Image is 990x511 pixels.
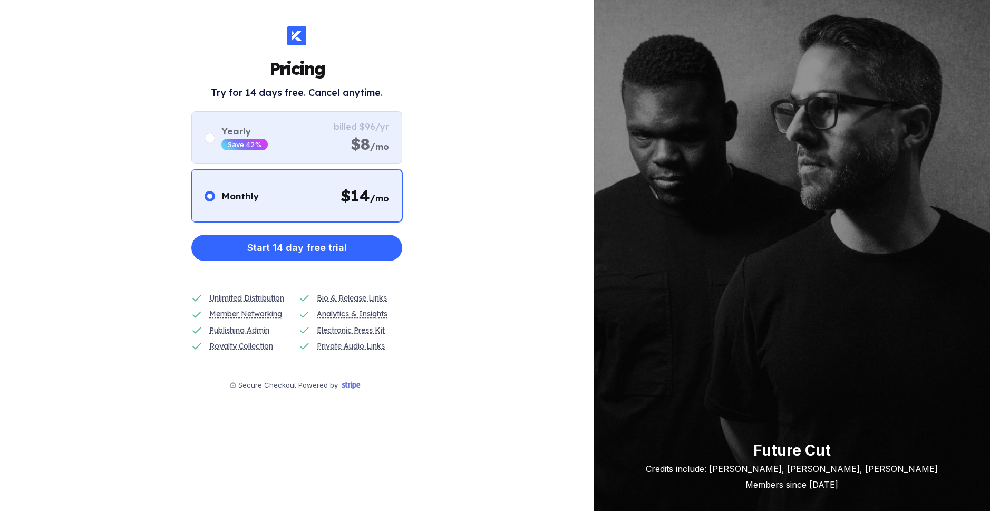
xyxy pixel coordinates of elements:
[247,237,347,258] div: Start 14 day free trial
[269,58,325,79] h1: Pricing
[646,464,938,474] div: Credits include: [PERSON_NAME], [PERSON_NAME], [PERSON_NAME]
[341,186,389,206] div: $ 14
[317,308,387,320] div: Analytics & Insights
[317,292,387,304] div: Bio & Release Links
[211,86,383,99] h2: Try for 14 days free. Cancel anytime.
[646,479,938,490] div: Members since [DATE]
[317,324,385,336] div: Electronic Press Kit
[370,193,389,204] span: /mo
[209,308,282,320] div: Member Networking
[209,324,269,336] div: Publishing Admin
[238,381,338,389] div: Secure Checkout Powered by
[209,292,284,304] div: Unlimited Distribution
[221,126,268,137] div: Yearly
[334,121,389,132] div: billed $96/yr
[228,140,261,149] div: Save 42%
[351,134,389,154] div: $8
[209,340,273,352] div: Royalty Collection
[191,235,402,261] button: Start 14 day free trial
[221,190,259,201] div: Monthly
[370,141,389,152] span: /mo
[317,340,385,352] div: Private Audio Links
[646,441,938,459] div: Future Cut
